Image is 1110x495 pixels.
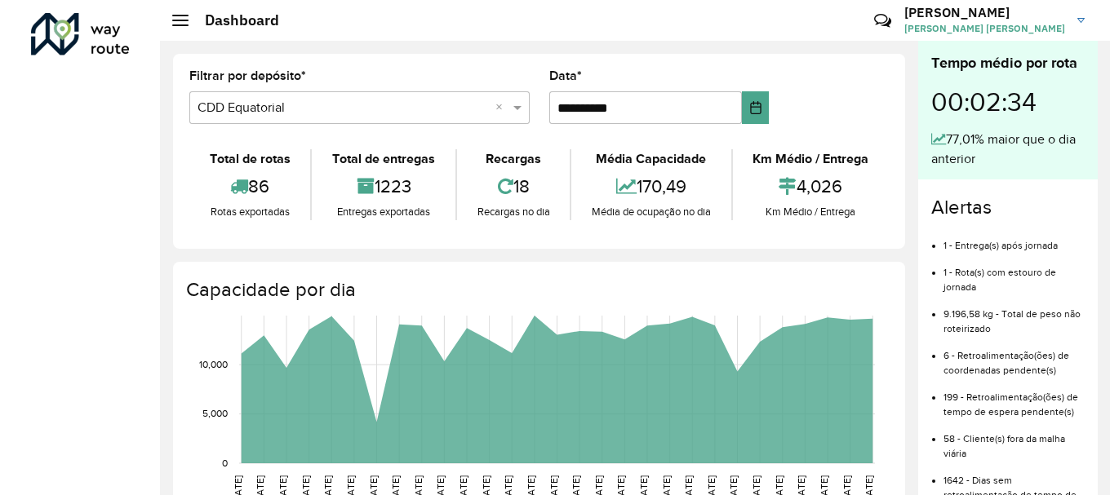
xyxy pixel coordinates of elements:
div: 170,49 [575,169,726,204]
label: Filtrar por depósito [189,66,306,86]
div: Recargas no dia [461,204,566,220]
li: 6 - Retroalimentação(ões) de coordenadas pendente(s) [943,336,1085,378]
h4: Alertas [931,196,1085,219]
h4: Capacidade por dia [186,278,889,302]
div: 77,01% maior que o dia anterior [931,130,1085,169]
text: 10,000 [199,359,228,369]
div: Entregas exportadas [316,204,451,220]
div: Total de rotas [193,149,306,169]
div: Rotas exportadas [193,204,306,220]
div: 1223 [316,169,451,204]
li: 1 - Rota(s) com estouro de jornada [943,253,1085,294]
li: 199 - Retroalimentação(ões) de tempo de espera pendente(s) [943,378,1085,419]
div: Total de entregas [316,149,451,169]
div: 18 [461,169,566,204]
a: Contato Rápido [865,3,900,38]
label: Data [549,66,582,86]
text: 5,000 [202,409,228,419]
li: 1 - Entrega(s) após jornada [943,226,1085,253]
div: Tempo médio por rota [931,52,1085,74]
div: Média Capacidade [575,149,726,169]
button: Choose Date [742,91,769,124]
span: Clear all [495,98,509,117]
div: 00:02:34 [931,74,1085,130]
div: 86 [193,169,306,204]
text: 0 [222,457,228,468]
h2: Dashboard [189,11,279,29]
div: Km Médio / Entrega [737,204,885,220]
div: Média de ocupação no dia [575,204,726,220]
li: 58 - Cliente(s) fora da malha viária [943,419,1085,461]
div: 4,026 [737,169,885,204]
li: 9.196,58 kg - Total de peso não roteirizado [943,294,1085,336]
div: Recargas [461,149,566,169]
span: [PERSON_NAME] [PERSON_NAME] [904,21,1065,36]
div: Km Médio / Entrega [737,149,885,169]
h3: [PERSON_NAME] [904,5,1065,20]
